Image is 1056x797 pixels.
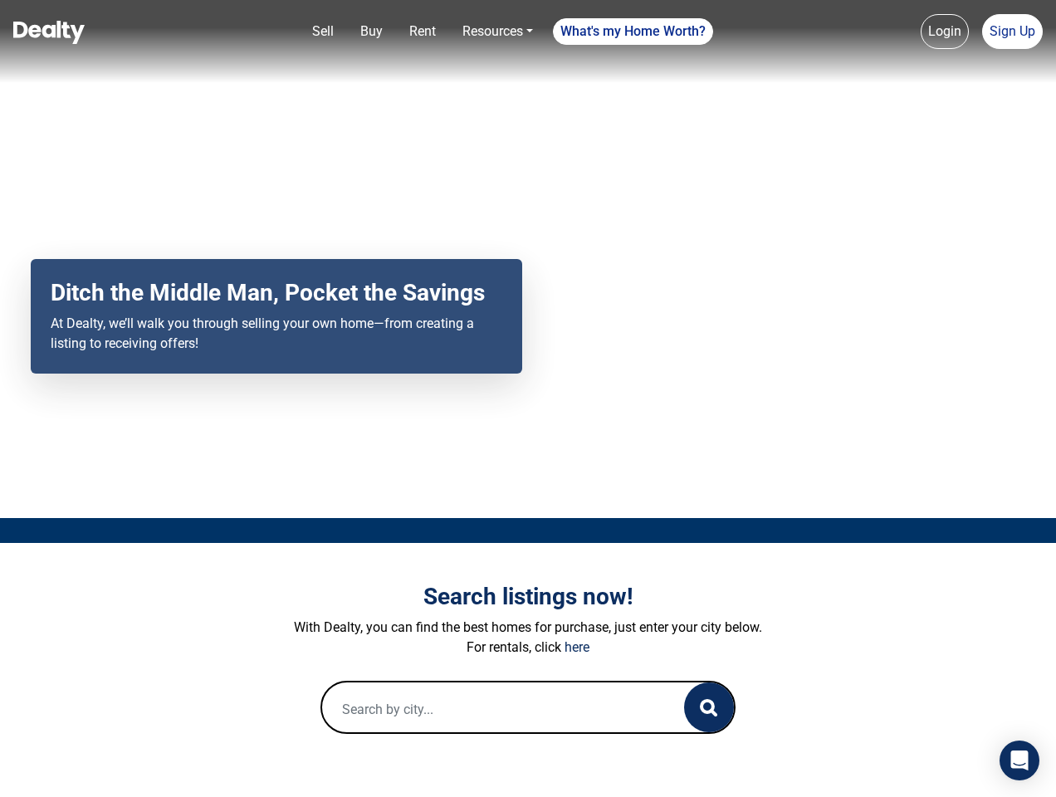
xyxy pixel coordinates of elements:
[306,15,340,48] a: Sell
[553,18,713,45] a: What's my Home Worth?
[354,15,389,48] a: Buy
[13,21,85,44] img: Dealty - Buy, Sell & Rent Homes
[67,618,989,638] p: With Dealty, you can find the best homes for purchase, just enter your city below.
[982,14,1043,49] a: Sign Up
[456,15,540,48] a: Resources
[322,682,651,736] input: Search by city...
[1000,741,1039,780] div: Open Intercom Messenger
[51,314,502,354] p: At Dealty, we’ll walk you through selling your own home—from creating a listing to receiving offers!
[67,583,989,611] h3: Search listings now!
[403,15,442,48] a: Rent
[921,14,969,49] a: Login
[51,279,502,307] h2: Ditch the Middle Man, Pocket the Savings
[67,638,989,658] p: For rentals, click
[565,639,589,655] a: here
